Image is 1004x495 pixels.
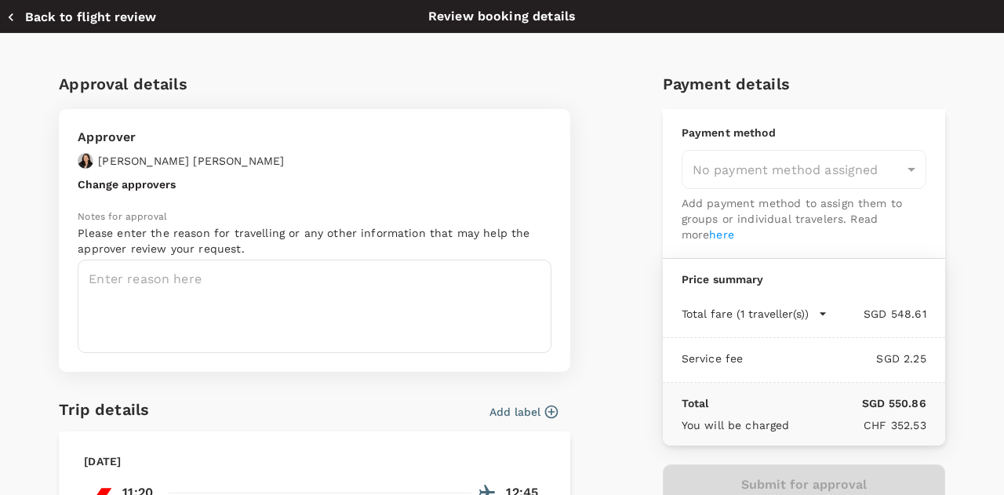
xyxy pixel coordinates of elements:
p: You will be charged [682,417,790,433]
p: Review booking details [428,7,576,26]
div: No payment method assigned [682,150,926,189]
button: Total fare (1 traveller(s)) [682,306,828,322]
p: Price summary [682,271,926,287]
button: Add label [489,404,558,420]
p: SGD 548.61 [828,306,926,322]
p: [DATE] [84,453,121,469]
a: here [709,228,734,241]
h6: Approval details [59,71,570,96]
p: Add payment method to assign them to groups or individual travelers. Read more [682,195,926,242]
p: Service fee [682,351,744,366]
h6: Payment details [663,71,945,96]
p: CHF 352.53 [790,417,926,433]
p: SGD 550.86 [708,395,926,411]
p: Approver [78,128,284,147]
p: SGD 2.25 [743,351,926,366]
p: Total fare (1 traveller(s)) [682,306,809,322]
p: Please enter the reason for travelling or any other information that may help the approver review... [78,225,551,257]
button: Change approvers [78,178,176,191]
button: Back to flight review [6,9,156,25]
h6: Trip details [59,397,149,422]
p: Notes for approval [78,209,551,225]
p: Total [682,395,709,411]
p: Payment method [682,125,926,140]
p: [PERSON_NAME] [PERSON_NAME] [98,153,284,169]
img: avatar-6748258166e04.jpeg [78,153,93,169]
